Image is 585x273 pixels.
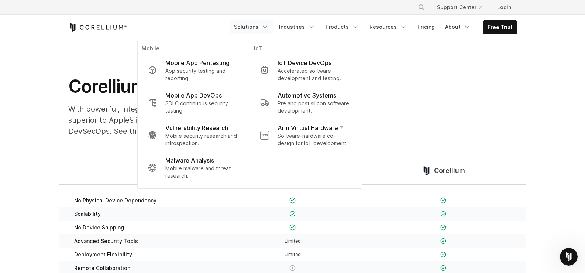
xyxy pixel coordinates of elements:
span: No Device Shipping [74,224,124,231]
a: Resources [365,20,412,34]
p: Mobile App DevOps [165,91,222,100]
img: X [289,265,296,271]
a: Products [321,20,364,34]
a: Mobile App Pentesting App security testing and reporting. [142,54,245,86]
img: Checkmark [440,252,447,258]
span: Deployment Flexibility [74,251,132,258]
button: Search [415,1,428,14]
a: Support Center [431,1,488,14]
a: About [441,20,475,34]
span: Remote Collaboration [74,265,130,272]
p: Mobile security research and introspection. [165,132,239,147]
h1: Corellium vs Apple’s iOS Simulator [68,75,364,98]
p: Software-hardware co-design for IoT development. [278,132,351,147]
a: Corellium Home [68,23,127,32]
a: Solutions [230,20,273,34]
img: Checkmark [289,224,296,231]
p: Arm Virtual Hardware [278,123,343,132]
div: Navigation Menu [409,1,517,14]
img: Checkmark [440,224,447,231]
img: Checkmark [440,265,447,271]
p: Vulnerability Research [165,123,228,132]
p: App security testing and reporting. [165,67,239,82]
a: Free Trial [483,21,517,34]
a: Arm Virtual Hardware Software-hardware co-design for IoT development. [254,119,357,151]
p: SDLC continuous security testing. [165,100,239,115]
span: Limited [285,238,301,244]
p: Malware Analysis [165,156,214,165]
a: Login [491,1,517,14]
a: Automotive Systems Pre and post silicon software development. [254,86,357,119]
a: Industries [275,20,320,34]
p: IoT [254,45,357,54]
p: Mobile App Pentesting [165,58,230,67]
iframe: Intercom live chat [560,248,578,266]
a: Pricing [413,20,439,34]
img: Checkmark [289,197,296,204]
span: Advanced Security Tools [74,238,138,245]
span: Corellium [434,167,465,175]
img: Checkmark [440,238,447,244]
p: Pre and post silicon software development. [278,100,351,115]
span: Scalability [74,211,101,217]
img: Checkmark [289,211,296,217]
span: Limited [285,252,301,257]
p: Accelerated software development and testing. [278,67,351,82]
img: Checkmark [440,197,447,204]
a: Mobile App DevOps SDLC continuous security testing. [142,86,245,119]
p: With powerful, integrated security tools and deployment flexibility, Corellium is superior to App... [68,103,364,137]
span: No Physical Device Dependency [74,197,156,204]
p: Mobile malware and threat research. [165,165,239,180]
a: IoT Device DevOps Accelerated software development and testing. [254,54,357,86]
div: Navigation Menu [230,20,517,34]
a: Malware Analysis Mobile malware and threat research. [142,151,245,184]
img: Checkmark [440,211,447,217]
p: IoT Device DevOps [278,58,331,67]
p: Mobile [142,45,245,54]
a: Vulnerability Research Mobile security research and introspection. [142,119,245,151]
p: Automotive Systems [278,91,336,100]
